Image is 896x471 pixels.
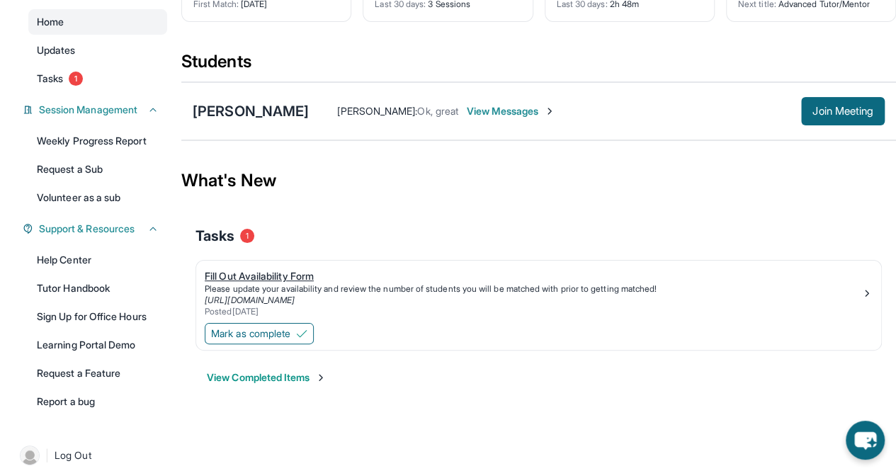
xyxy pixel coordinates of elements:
[207,370,327,385] button: View Completed Items
[28,389,167,414] a: Report a bug
[37,43,76,57] span: Updates
[37,72,63,86] span: Tasks
[28,185,167,210] a: Volunteer as a sub
[193,101,309,121] div: [PERSON_NAME]
[39,222,135,236] span: Support & Resources
[205,306,861,317] div: Posted [DATE]
[28,157,167,182] a: Request a Sub
[240,229,254,243] span: 1
[55,448,91,463] span: Log Out
[28,66,167,91] a: Tasks1
[20,446,40,465] img: user-img
[28,9,167,35] a: Home
[195,226,234,246] span: Tasks
[846,421,885,460] button: chat-button
[181,149,896,212] div: What's New
[33,103,159,117] button: Session Management
[205,269,861,283] div: Fill Out Availability Form
[205,323,314,344] button: Mark as complete
[417,105,458,117] span: Ok, great
[39,103,137,117] span: Session Management
[337,105,417,117] span: [PERSON_NAME] :
[544,106,555,117] img: Chevron-Right
[28,276,167,301] a: Tutor Handbook
[196,261,881,320] a: Fill Out Availability FormPlease update your availability and review the number of students you w...
[181,50,896,81] div: Students
[28,247,167,273] a: Help Center
[14,440,167,471] a: |Log Out
[45,447,49,464] span: |
[205,283,861,295] div: Please update your availability and review the number of students you will be matched with prior ...
[211,327,290,341] span: Mark as complete
[33,222,159,236] button: Support & Resources
[37,15,64,29] span: Home
[296,328,307,339] img: Mark as complete
[28,304,167,329] a: Sign Up for Office Hours
[467,104,555,118] span: View Messages
[28,38,167,63] a: Updates
[28,128,167,154] a: Weekly Progress Report
[812,107,873,115] span: Join Meeting
[801,97,885,125] button: Join Meeting
[69,72,83,86] span: 1
[28,361,167,386] a: Request a Feature
[28,332,167,358] a: Learning Portal Demo
[205,295,295,305] a: [URL][DOMAIN_NAME]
